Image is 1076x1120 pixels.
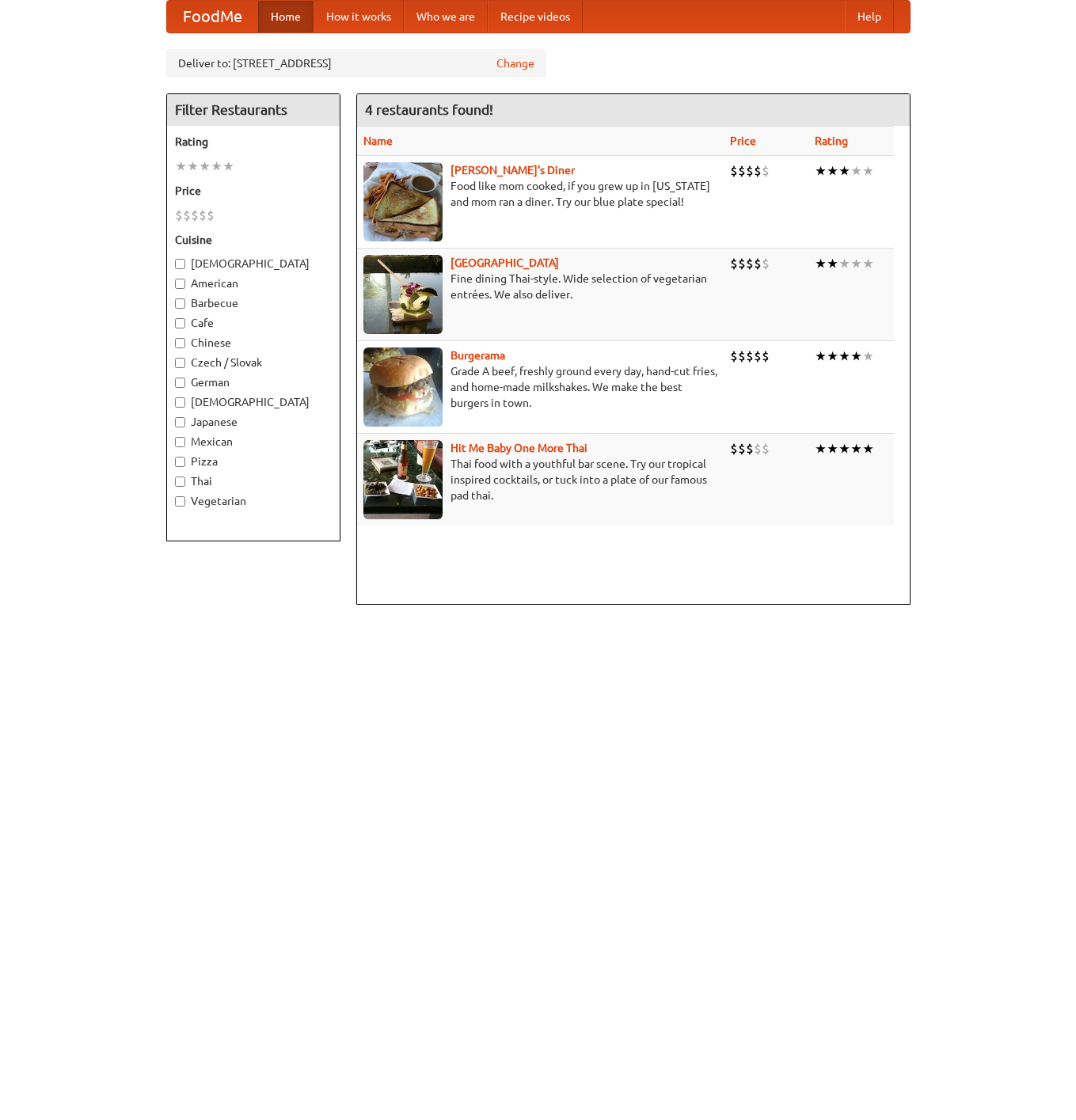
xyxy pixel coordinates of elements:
[222,158,234,175] li: ★
[175,378,185,388] input: German
[363,178,718,210] p: Food like mom cooked, if you grew up in [US_STATE] and mom ran a diner. Try our blue plate special!
[175,414,332,430] label: Japanese
[175,397,185,408] input: [DEMOGRAPHIC_DATA]
[363,255,443,334] img: satay.jpg
[815,255,827,272] li: ★
[754,440,762,457] li: $
[183,207,191,224] li: $
[175,158,187,175] li: ★
[827,255,838,272] li: ★
[175,275,332,291] label: American
[175,493,332,509] label: Vegetarian
[754,162,762,180] li: $
[363,135,393,147] a: Name
[363,440,443,519] img: babythai.jpg
[746,440,754,457] li: $
[862,162,874,180] li: ★
[738,440,746,457] li: $
[167,94,340,126] h4: Filter Restaurants
[175,355,332,370] label: Czech / Slovak
[167,1,258,32] a: FoodMe
[175,183,332,199] h5: Price
[166,49,546,78] div: Deliver to: [STREET_ADDRESS]
[827,440,838,457] li: ★
[862,440,874,457] li: ★
[258,1,314,32] a: Home
[754,347,762,365] li: $
[175,134,332,150] h5: Rating
[827,162,838,180] li: ★
[754,255,762,272] li: $
[451,442,587,454] a: Hit Me Baby One More Thai
[363,456,718,503] p: Thai food with a youthful bar scene. Try our tropical inspired cocktails, or tuck into a plate of...
[175,434,332,450] label: Mexican
[175,318,185,328] input: Cafe
[815,347,827,365] li: ★
[746,347,754,365] li: $
[488,1,583,32] a: Recipe videos
[850,347,862,365] li: ★
[175,358,185,368] input: Czech / Slovak
[175,256,332,271] label: [DEMOGRAPHIC_DATA]
[730,162,738,180] li: $
[738,255,746,272] li: $
[175,232,332,248] h5: Cuisine
[730,135,756,147] a: Price
[738,347,746,365] li: $
[762,440,770,457] li: $
[365,102,493,117] ng-pluralize: 4 restaurants found!
[838,162,850,180] li: ★
[175,259,185,269] input: [DEMOGRAPHIC_DATA]
[175,279,185,289] input: American
[363,271,718,302] p: Fine dining Thai-style. Wide selection of vegetarian entrées. We also deliver.
[845,1,894,32] a: Help
[762,162,770,180] li: $
[175,454,332,469] label: Pizza
[207,207,215,224] li: $
[175,298,185,309] input: Barbecue
[191,207,199,224] li: $
[451,164,575,177] a: [PERSON_NAME]'s Diner
[175,437,185,447] input: Mexican
[211,158,222,175] li: ★
[187,158,199,175] li: ★
[363,363,718,411] p: Grade A beef, freshly ground every day, hand-cut fries, and home-made milkshakes. We make the bes...
[451,256,559,269] a: [GEOGRAPHIC_DATA]
[199,158,211,175] li: ★
[314,1,404,32] a: How it works
[730,440,738,457] li: $
[175,457,185,467] input: Pizza
[175,476,185,487] input: Thai
[838,255,850,272] li: ★
[730,347,738,365] li: $
[850,162,862,180] li: ★
[199,207,207,224] li: $
[363,162,443,241] img: sallys.jpg
[175,394,332,410] label: [DEMOGRAPHIC_DATA]
[762,347,770,365] li: $
[862,347,874,365] li: ★
[827,347,838,365] li: ★
[175,496,185,507] input: Vegetarian
[496,55,534,71] a: Change
[451,349,505,362] a: Burgerama
[175,315,332,331] label: Cafe
[838,347,850,365] li: ★
[175,473,332,489] label: Thai
[175,295,332,311] label: Barbecue
[730,255,738,272] li: $
[838,440,850,457] li: ★
[815,440,827,457] li: ★
[746,162,754,180] li: $
[175,207,183,224] li: $
[363,347,443,427] img: burgerama.jpg
[746,255,754,272] li: $
[815,162,827,180] li: ★
[862,255,874,272] li: ★
[738,162,746,180] li: $
[404,1,488,32] a: Who we are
